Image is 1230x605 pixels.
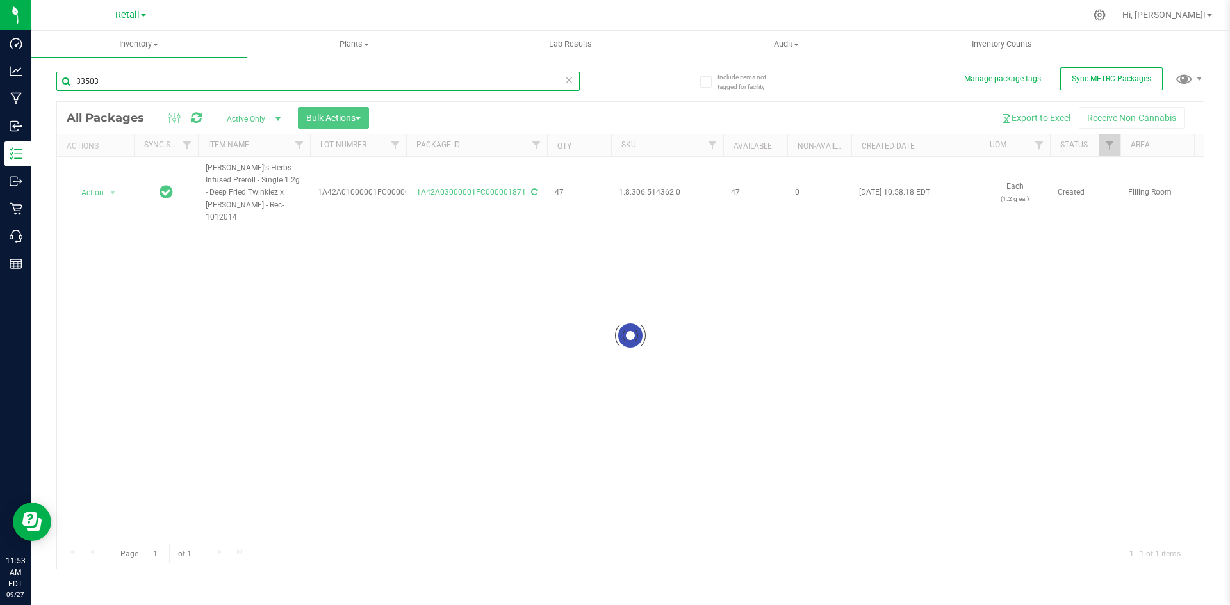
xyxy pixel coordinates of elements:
[6,555,25,590] p: 11:53 AM EDT
[56,72,580,91] input: Search Package ID, Item Name, SKU, Lot or Part Number...
[10,175,22,188] inline-svg: Outbound
[1072,74,1151,83] span: Sync METRC Packages
[463,31,678,58] a: Lab Results
[10,147,22,160] inline-svg: Inventory
[1092,9,1108,21] div: Manage settings
[247,38,462,50] span: Plants
[10,37,22,50] inline-svg: Dashboard
[31,38,247,50] span: Inventory
[10,257,22,270] inline-svg: Reports
[955,38,1049,50] span: Inventory Counts
[564,72,573,88] span: Clear
[678,31,894,58] a: Audit
[964,74,1041,85] button: Manage package tags
[1122,10,1206,20] span: Hi, [PERSON_NAME]!
[894,31,1110,58] a: Inventory Counts
[13,503,51,541] iframe: Resource center
[10,65,22,77] inline-svg: Analytics
[532,38,609,50] span: Lab Results
[6,590,25,599] p: 09/27
[679,38,894,50] span: Audit
[31,31,247,58] a: Inventory
[1060,67,1163,90] button: Sync METRC Packages
[10,202,22,215] inline-svg: Retail
[10,92,22,105] inline-svg: Manufacturing
[10,120,22,133] inline-svg: Inbound
[115,10,140,20] span: Retail
[10,230,22,243] inline-svg: Call Center
[717,72,782,92] span: Include items not tagged for facility
[247,31,463,58] a: Plants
